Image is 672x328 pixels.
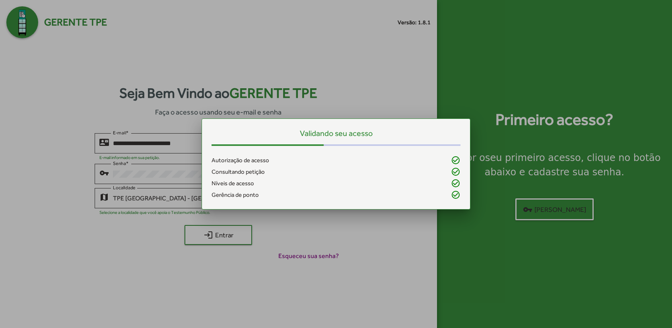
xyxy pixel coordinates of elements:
mat-icon: check_circle_outline [451,155,460,165]
span: Gerência de ponto [212,190,259,200]
mat-icon: check_circle_outline [451,190,460,200]
span: Consultando petição [212,167,265,177]
span: Níveis de acesso [212,179,254,188]
h5: Validando seu acesso [212,128,460,138]
mat-icon: check_circle_outline [451,179,460,188]
span: Autorização de acesso [212,156,269,165]
mat-icon: check_circle_outline [451,167,460,177]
